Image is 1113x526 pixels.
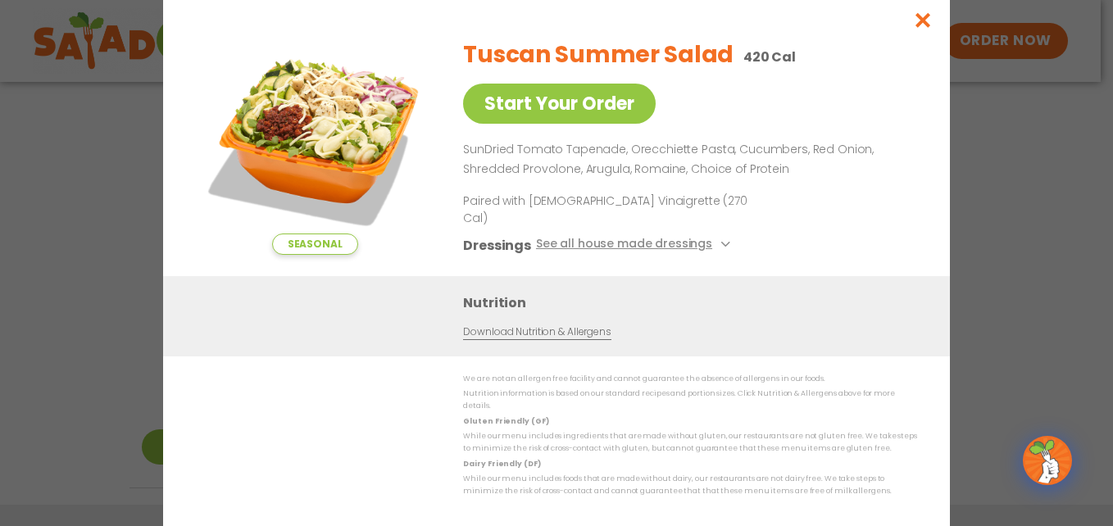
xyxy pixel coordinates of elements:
p: While our menu includes ingredients that are made without gluten, our restaurants are not gluten ... [463,430,917,456]
img: wpChatIcon [1024,438,1070,483]
a: Start Your Order [463,84,656,124]
button: See all house made dressings [536,235,735,256]
p: We are not an allergen free facility and cannot guarantee the absence of allergens in our foods. [463,373,917,385]
strong: Gluten Friendly (GF) [463,416,548,426]
h3: Dressings [463,235,531,256]
p: SunDried Tomato Tapenade, Orecchiette Pasta, Cucumbers, Red Onion, Shredded Provolone, Arugula, R... [463,140,911,179]
h2: Tuscan Summer Salad [463,38,734,72]
h3: Nutrition [463,292,925,313]
p: 420 Cal [743,47,796,67]
p: While our menu includes foods that are made without dairy, our restaurants are not dairy free. We... [463,473,917,498]
p: Paired with [DEMOGRAPHIC_DATA] Vinaigrette (270 Cal) [463,193,766,227]
img: Featured product photo for Tuscan Summer Salad [200,25,429,255]
span: Seasonal [272,234,358,255]
p: Nutrition information is based on our standard recipes and portion sizes. Click Nutrition & Aller... [463,388,917,413]
strong: Dairy Friendly (DF) [463,459,540,469]
a: Download Nutrition & Allergens [463,324,611,340]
